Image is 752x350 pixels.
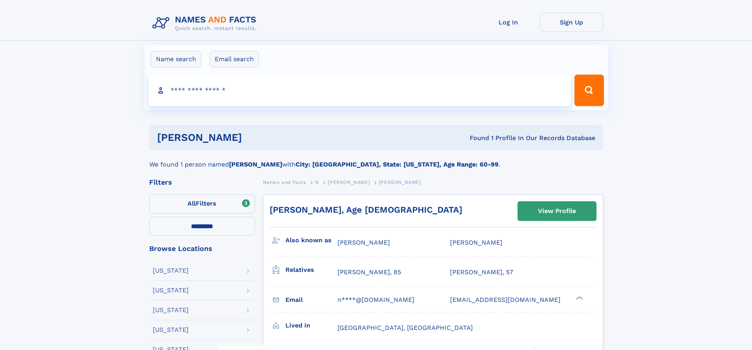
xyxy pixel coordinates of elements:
div: View Profile [538,202,576,220]
a: Log In [477,13,540,32]
div: Browse Locations [149,245,255,252]
a: Names and Facts [263,177,306,187]
a: [PERSON_NAME] [328,177,370,187]
label: Name search [151,51,201,67]
a: N [315,177,319,187]
div: Found 1 Profile In Our Records Database [356,134,595,142]
div: [US_STATE] [153,268,189,274]
b: [PERSON_NAME] [229,161,282,168]
a: [PERSON_NAME], 57 [450,268,513,277]
a: View Profile [518,202,596,221]
button: Search Button [574,75,604,106]
input: search input [148,75,571,106]
span: [PERSON_NAME] [338,239,390,246]
span: [PERSON_NAME] [450,239,503,246]
h3: Also known as [285,234,338,247]
span: N [315,180,319,185]
div: We found 1 person named with . [149,150,603,169]
b: City: [GEOGRAPHIC_DATA], State: [US_STATE], Age Range: 60-99 [296,161,499,168]
span: [EMAIL_ADDRESS][DOMAIN_NAME] [450,296,561,303]
div: ❯ [574,295,583,300]
span: All [188,200,196,207]
h1: [PERSON_NAME] [157,133,356,142]
a: [PERSON_NAME], 85 [338,268,401,277]
a: [PERSON_NAME], Age [DEMOGRAPHIC_DATA] [270,205,462,215]
h3: Lived in [285,319,338,332]
a: Sign Up [540,13,603,32]
div: Filters [149,179,255,186]
span: [PERSON_NAME] [328,180,370,185]
span: [PERSON_NAME] [379,180,421,185]
h3: Relatives [285,263,338,277]
img: Logo Names and Facts [149,13,263,34]
div: [US_STATE] [153,287,189,294]
h3: Email [285,293,338,307]
div: [US_STATE] [153,307,189,313]
span: [GEOGRAPHIC_DATA], [GEOGRAPHIC_DATA] [338,324,473,331]
label: Email search [210,51,259,67]
label: Filters [149,195,255,213]
div: [US_STATE] [153,327,189,333]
